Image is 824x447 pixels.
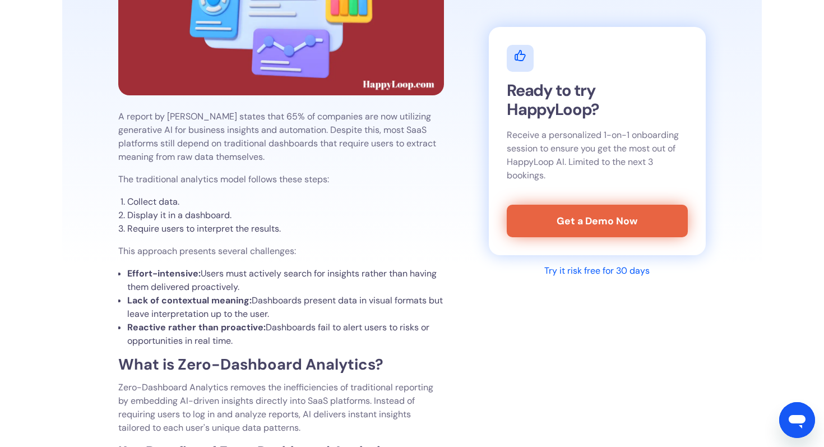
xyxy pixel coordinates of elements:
[127,294,252,306] strong: Lack of contextual meaning:
[127,267,444,294] li: Users must actively search for insights rather than having them delivered proactively.
[127,294,444,321] li: Dashboards present data in visual formats but leave interpretation up to the user.
[118,381,444,435] p: Zero-Dashboard Analytics removes the inefficiencies of traditional reporting by embedding AI-driv...
[507,128,688,182] p: Receive a personalized 1-on-1 onboarding session to ensure you get the most out of HappyLoop AI. ...
[779,402,815,438] iframe: Bouton de lancement de la fenêtre de messagerie
[507,81,688,119] h2: Ready to try HappyLoop?
[127,222,444,236] li: Require users to interpret the results.
[118,110,444,164] p: A report by [PERSON_NAME] states that 65% of companies are now utilizing generative AI for busine...
[127,268,201,279] strong: Effort-intensive:
[127,209,444,222] li: Display it in a dashboard.
[127,321,444,348] li: Dashboards fail to alert users to risks or opportunities in real time.
[118,354,383,374] strong: What is Zero-Dashboard Analytics?
[127,195,444,209] li: Collect data.
[127,321,266,333] strong: Reactive rather than proactive:
[118,245,444,258] p: This approach presents several challenges:
[544,264,650,278] div: Try it risk free for 30 days
[118,173,444,186] p: The traditional analytics model follows these steps:
[507,205,688,237] a: Get a Demo Now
